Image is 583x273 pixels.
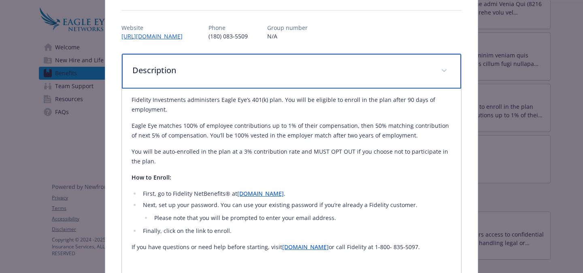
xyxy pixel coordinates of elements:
p: (180) 083-5509 [209,32,248,40]
a: [DOMAIN_NAME] [237,190,284,197]
p: You will be auto-enrolled in the plan at a 3% contribution rate and MUST OPT OUT if you choose no... [132,147,451,166]
li: First, go to Fidelity NetBenefits® at . [140,189,451,199]
li: Next, set up your password. You can use your existing password if you’re already a Fidelity custo... [140,200,451,223]
div: Description [122,54,461,89]
a: [URL][DOMAIN_NAME] [121,32,189,40]
p: Website [121,23,189,32]
p: Phone [209,23,248,32]
p: N/A [267,32,308,40]
a: [DOMAIN_NAME] [282,243,329,251]
p: Eagle Eye matches 100% of employee contributions up to 1% of their compensation, then 50% matchin... [132,121,451,140]
p: If you have questions or need help before starting, visit or call Fidelity at 1-800- 835-5097. [132,242,451,252]
p: Group number [267,23,308,32]
li: Please note that you will be prompted to enter your email address. [152,213,451,223]
p: Fidelity Investments administers Eagle Eye’s 401(k) plan. You will be eligible to enroll in the p... [132,95,451,114]
strong: How to Enroll: [132,174,171,181]
p: Description [132,64,431,76]
li: Finally, click on the link to enroll. [140,226,451,236]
